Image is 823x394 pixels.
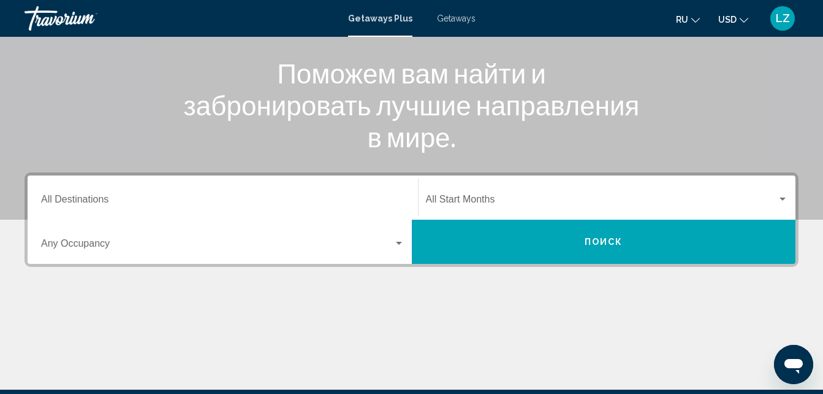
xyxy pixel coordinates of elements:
span: LZ [776,12,790,25]
button: Change language [676,10,700,28]
span: ru [676,15,688,25]
button: Поиск [412,220,796,264]
a: Getaways [437,14,476,23]
a: Travorium [25,6,336,31]
span: USD [718,15,737,25]
a: Getaways Plus [348,14,412,23]
span: Поиск [585,238,623,247]
div: Search widget [28,176,795,264]
button: Change currency [718,10,748,28]
button: User Menu [767,6,798,31]
iframe: Schaltfläche zum Öffnen des Messaging-Fensters [774,345,813,384]
h1: Поможем вам найти и забронировать лучшие направления в мире. [182,57,642,153]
